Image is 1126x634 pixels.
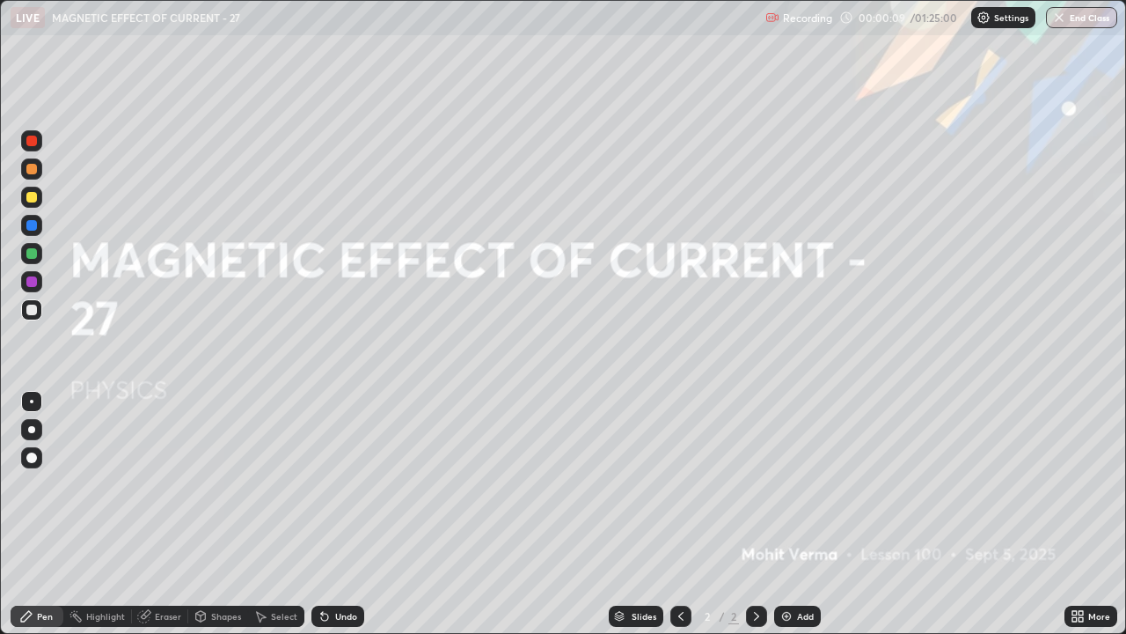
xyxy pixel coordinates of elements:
div: 2 [698,611,716,622]
p: MAGNETIC EFFECT OF CURRENT - 27 [52,11,240,25]
img: end-class-cross [1052,11,1066,25]
div: Undo [335,612,357,621]
img: class-settings-icons [976,11,991,25]
div: Eraser [155,612,181,621]
div: Shapes [211,612,241,621]
p: Recording [783,11,832,25]
div: Pen [37,612,53,621]
div: Add [797,612,814,621]
div: More [1088,612,1110,621]
div: / [720,611,725,622]
div: Highlight [86,612,125,621]
div: Select [271,612,297,621]
img: recording.375f2c34.svg [765,11,779,25]
div: 2 [728,608,739,624]
p: Settings [994,13,1028,22]
div: Slides [632,612,656,621]
button: End Class [1046,7,1117,28]
p: LIVE [16,11,40,25]
img: add-slide-button [779,609,793,623]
